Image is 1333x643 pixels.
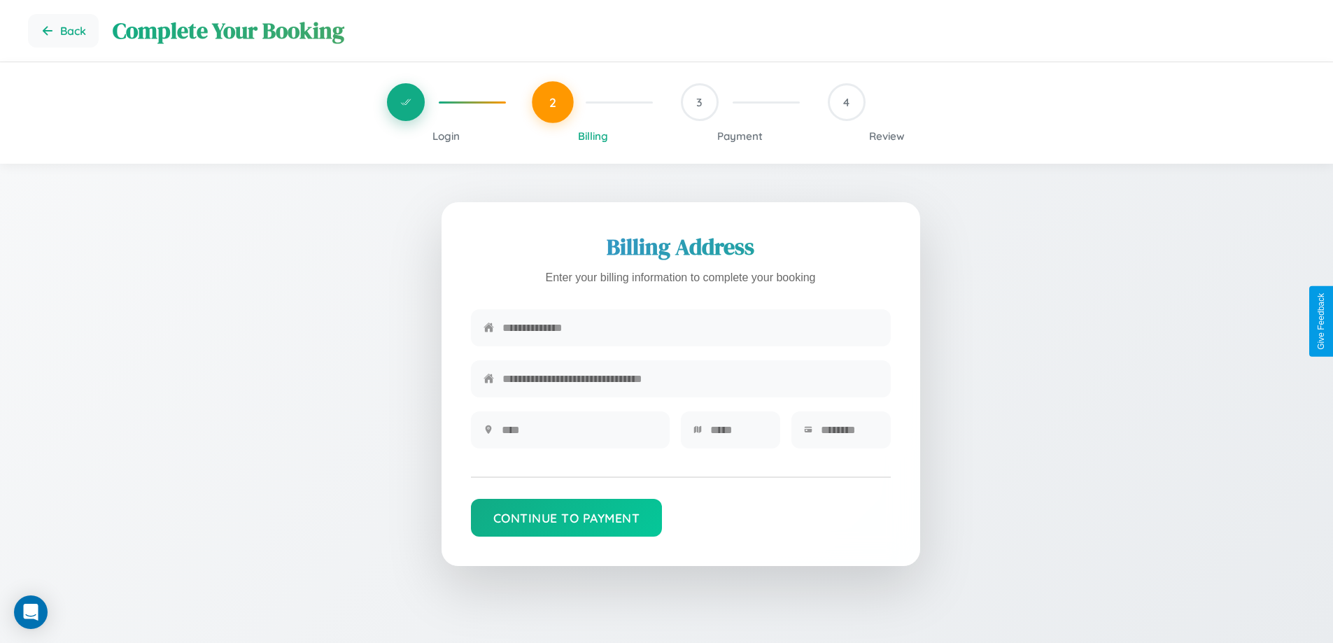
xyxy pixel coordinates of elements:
span: 3 [696,95,703,109]
span: 2 [549,94,556,110]
span: Payment [717,129,763,143]
h2: Billing Address [471,232,891,262]
h1: Complete Your Booking [113,15,1305,46]
button: Go back [28,14,99,48]
span: Login [432,129,460,143]
button: Continue to Payment [471,499,663,537]
span: Review [869,129,905,143]
span: 4 [843,95,849,109]
span: Billing [578,129,608,143]
div: Give Feedback [1316,293,1326,350]
p: Enter your billing information to complete your booking [471,268,891,288]
div: Open Intercom Messenger [14,595,48,629]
